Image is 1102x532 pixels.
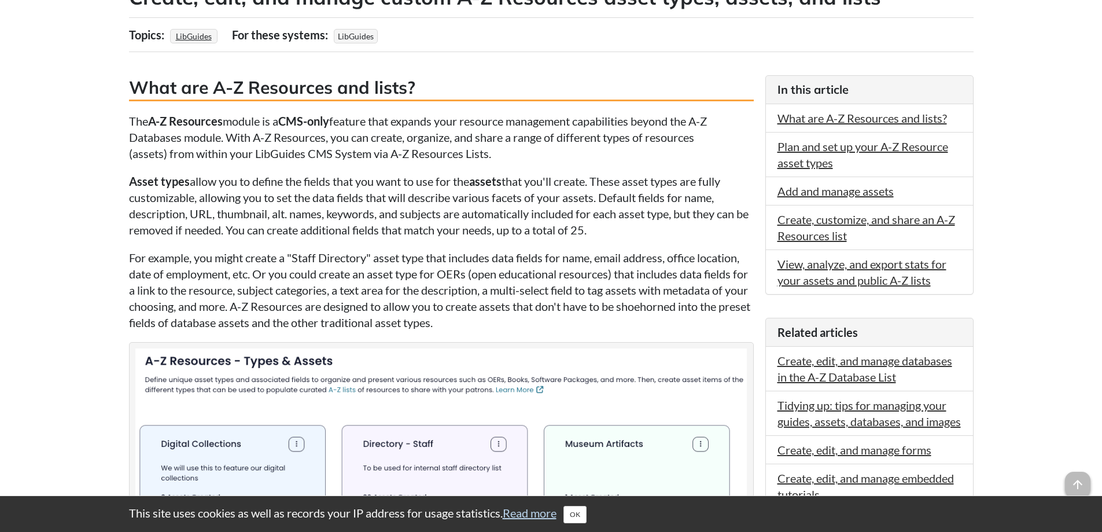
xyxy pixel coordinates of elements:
[777,111,947,125] a: What are A-Z Resources and lists?
[777,140,948,170] a: Plan and set up your A-Z Resource asset types
[1065,472,1090,497] span: arrow_upward
[777,325,858,339] span: Related articles
[777,398,961,428] a: Tidying up: tips for managing your guides, assets, databases, and images
[129,24,167,46] div: Topics:
[129,174,190,188] strong: Asset types
[174,28,213,45] a: LibGuides
[777,82,961,98] h3: In this article
[129,75,754,101] h3: What are A-Z Resources and lists?
[469,174,502,188] strong: assets
[777,212,955,243] a: Create, customize, and share an A-Z Resources list
[1065,473,1090,487] a: arrow_upward
[777,354,952,384] a: Create, edit, and manage databases in the A-Z Database List
[777,257,946,287] a: View, analyze, and export stats for your assets and public A-Z lists
[503,506,556,520] a: Read more
[777,471,954,501] a: Create, edit, and manage embedded tutorials
[129,173,754,238] p: allow you to define the fields that you want to use for the that you'll create. These asset types...
[232,24,331,46] div: For these systems:
[777,443,931,457] a: Create, edit, and manage forms
[563,506,587,523] button: Close
[777,184,894,198] a: Add and manage assets
[129,250,754,331] p: For example, you might create a "Staff Directory" asset type that includes data fields for name, ...
[148,114,223,128] strong: A-Z Resources
[117,505,985,523] div: This site uses cookies as well as records your IP address for usage statistics.
[334,29,378,43] span: LibGuides
[129,113,754,162] p: The module is a feature that expands your resource management capabilities beyond the A-Z Databas...
[278,114,329,128] strong: CMS-only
